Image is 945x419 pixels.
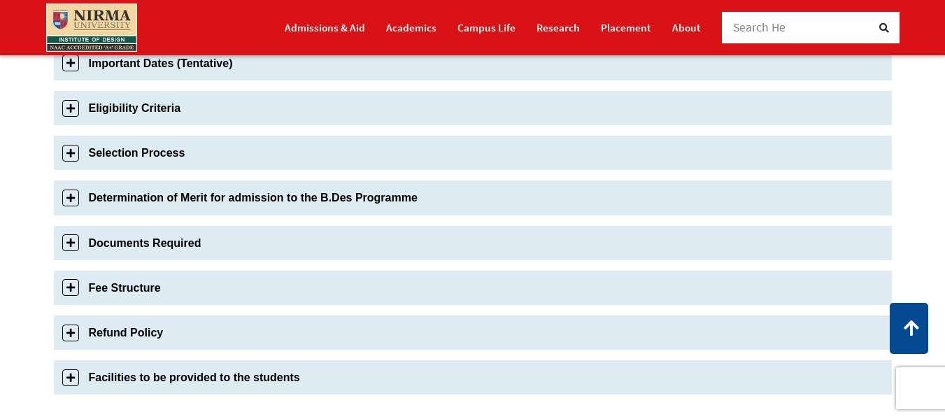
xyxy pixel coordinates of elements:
a: Important Dates (Tentative) [54,46,892,80]
a: Eligibility Criteria [54,91,892,125]
a: Facilities to be provided to the students [54,360,892,395]
a: Campus Life [457,15,516,40]
a: Selection Process [54,136,892,170]
a: Fee Structure [54,271,892,305]
a: Research [537,15,580,40]
a: Refund Policy [54,315,892,350]
a: Admissions & Aid [285,15,365,40]
a: Academics [386,15,436,40]
a: Determination of Merit for admission to the B.Des Programme [54,180,892,215]
img: main_logo [46,3,137,52]
span: Search He [733,20,786,35]
a: Documents Required [54,226,892,260]
a: Placement [601,15,651,40]
a: About [672,15,701,40]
